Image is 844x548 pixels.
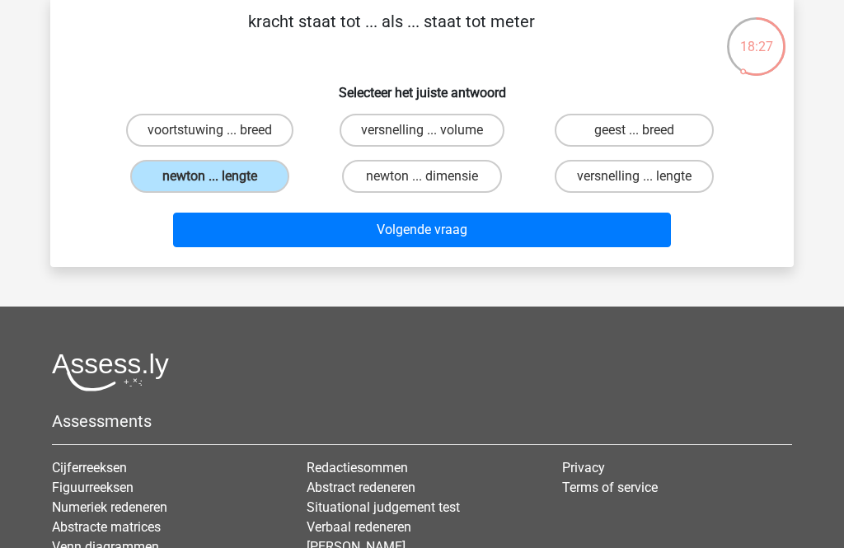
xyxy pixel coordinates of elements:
[307,480,415,495] a: Abstract redeneren
[307,519,411,535] a: Verbaal redeneren
[555,160,714,193] label: versnelling ... lengte
[52,460,127,475] a: Cijferreeksen
[562,480,658,495] a: Terms of service
[77,9,706,59] p: kracht staat tot ... als ... staat tot meter
[52,480,134,495] a: Figuurreeksen
[52,411,792,431] h5: Assessments
[555,114,714,147] label: geest ... breed
[340,114,504,147] label: versnelling ... volume
[52,499,167,515] a: Numeriek redeneren
[562,460,605,475] a: Privacy
[342,160,501,193] label: newton ... dimensie
[77,72,767,101] h6: Selecteer het juiste antwoord
[52,519,161,535] a: Abstracte matrices
[130,160,289,193] label: newton ... lengte
[725,16,787,57] div: 18:27
[126,114,293,147] label: voortstuwing ... breed
[307,460,408,475] a: Redactiesommen
[307,499,460,515] a: Situational judgement test
[173,213,672,247] button: Volgende vraag
[52,353,169,391] img: Assessly logo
